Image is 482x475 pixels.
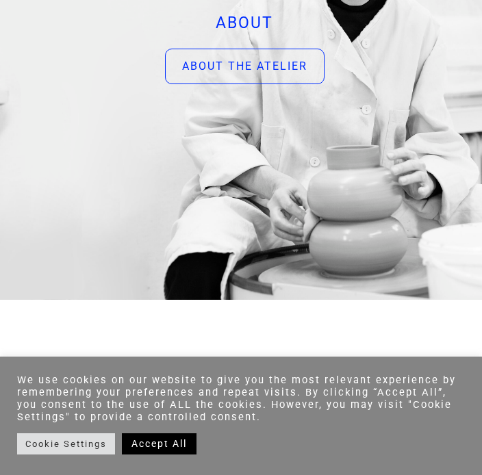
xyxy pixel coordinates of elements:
[17,374,465,423] div: We use cookies on our website to give you the most relevant experience by remembering your prefer...
[182,58,307,75] div: ABOUT THE ATELIER
[165,49,325,84] a: ABOUT THE ATELIER
[122,433,196,454] a: Accept All
[135,12,354,36] p: ABOUT
[17,433,115,454] a: Cookie Settings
